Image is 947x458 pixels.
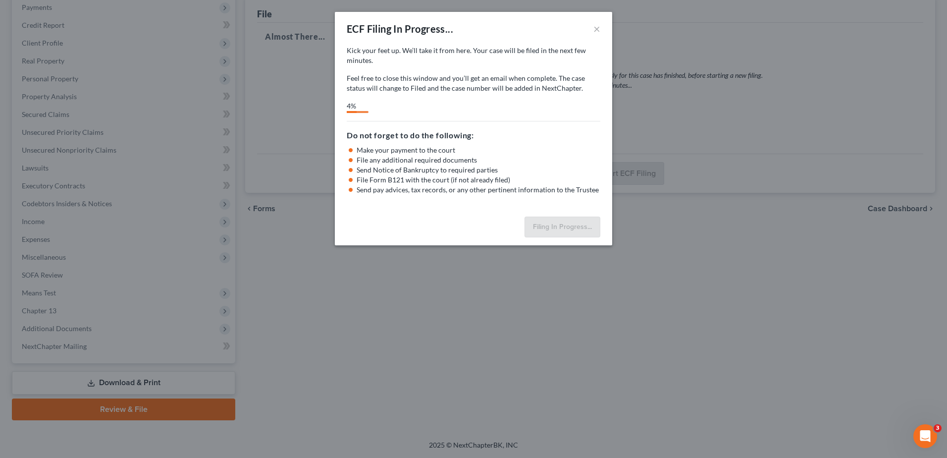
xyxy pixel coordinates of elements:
[934,424,942,432] span: 3
[357,145,600,155] li: Make your payment to the court
[357,165,600,175] li: Send Notice of Bankruptcy to required parties
[357,185,600,195] li: Send pay advices, tax records, or any other pertinent information to the Trustee
[347,46,600,65] p: Kick your feet up. We’ll take it from here. Your case will be filed in the next few minutes.
[913,424,937,448] iframe: Intercom live chat
[357,155,600,165] li: File any additional required documents
[347,22,453,36] div: ECF Filing In Progress...
[347,101,357,111] div: 4%
[525,217,600,237] button: Filing In Progress...
[593,23,600,35] button: ×
[347,73,600,93] p: Feel free to close this window and you’ll get an email when complete. The case status will change...
[357,175,600,185] li: File Form B121 with the court (if not already filed)
[347,129,600,141] h5: Do not forget to do the following:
